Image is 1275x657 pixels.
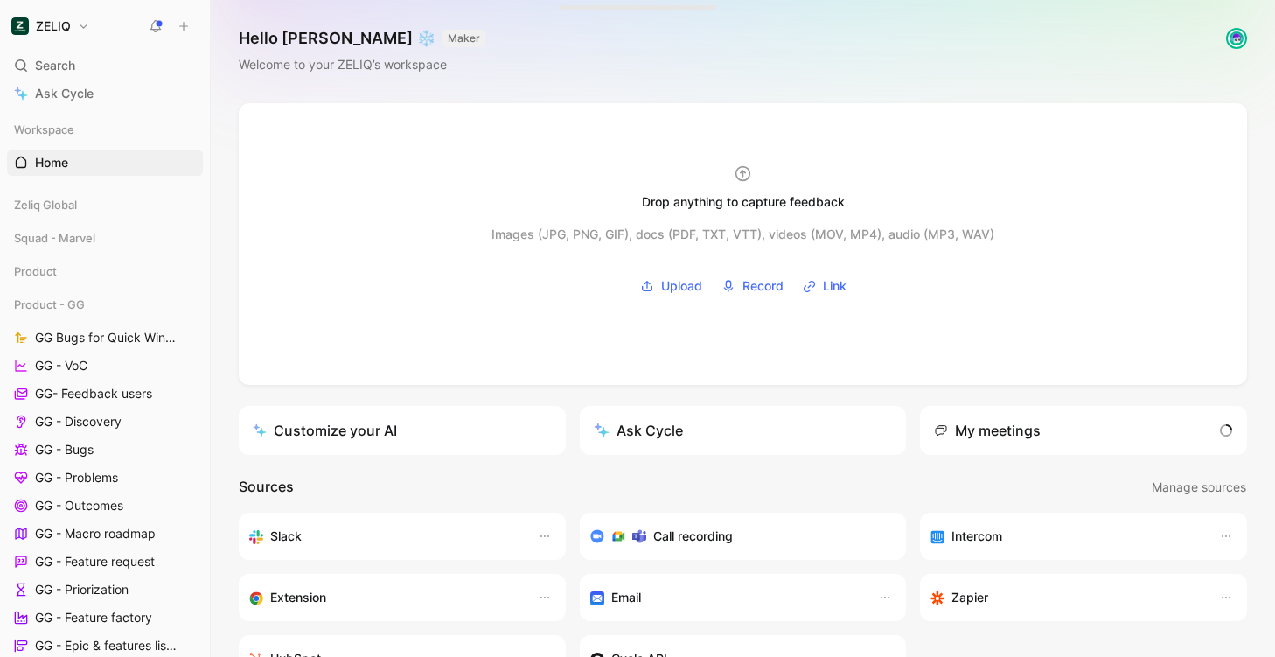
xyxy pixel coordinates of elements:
a: GG - Priorization [7,577,203,603]
h3: Intercom [951,526,1002,547]
div: Product [7,258,203,284]
div: Squad - Marvel [7,225,203,256]
button: Link [797,273,853,299]
a: GG Bugs for Quick Wins days [7,325,203,351]
div: Customize your AI [253,420,397,441]
div: Sync your customers, send feedback and get updates in Slack [249,526,520,547]
span: Ask Cycle [35,83,94,104]
a: GG - Outcomes [7,493,203,519]
button: Upload [634,273,708,299]
div: Capture feedback from thousands of sources with Zapier (survey results, recordings, sheets, etc). [930,587,1202,608]
span: GG - Epic & features listing [35,637,179,654]
div: Capture feedback from anywhere on the web [249,587,520,608]
span: GG - Problems [35,469,118,486]
h3: Email [611,587,641,608]
img: avatar [1228,30,1245,47]
span: Manage sources [1152,477,1246,498]
div: Search [7,52,203,79]
a: Customize your AI [239,406,566,455]
button: ZELIQZELIQ [7,14,94,38]
h3: Slack [270,526,302,547]
span: GG - Macro roadmap [35,525,156,542]
a: GG - Problems [7,465,203,491]
div: Forward emails to your feedback inbox [590,587,861,608]
a: GG - Feature factory [7,605,203,631]
h3: Call recording [653,526,733,547]
span: GG - Discovery [35,413,122,430]
h1: Hello [PERSON_NAME] ❄️ [239,28,485,49]
span: Upload [661,276,702,297]
span: Home [35,154,68,171]
div: Squad - Marvel [7,225,203,251]
div: Drop anything to capture feedback [642,192,845,213]
span: Zeliq Global [14,196,77,213]
div: Workspace [7,116,203,143]
span: Product [14,262,57,280]
div: Product - GG [7,291,203,318]
button: Manage sources [1151,476,1247,499]
a: GG - Discovery [7,409,203,435]
img: ZELIQ [11,17,29,35]
div: Zeliq Global [7,192,203,223]
span: Workspace [14,121,74,138]
span: GG - Bugs [35,441,94,458]
span: GG - Feature factory [35,609,152,626]
div: Images (JPG, PNG, GIF), docs (PDF, TXT, VTT), videos (MOV, MP4), audio (MP3, WAV) [491,224,994,245]
a: Home [7,150,203,176]
button: Ask Cycle [580,406,907,455]
a: GG - Macro roadmap [7,521,203,547]
span: GG Bugs for Quick Wins days [35,329,181,346]
a: GG- Feedback users [7,381,203,407]
h3: Zapier [951,587,988,608]
span: GG - Feature request [35,553,155,570]
a: Ask Cycle [7,80,203,107]
span: GG - Outcomes [35,497,123,514]
span: Product - GG [14,296,85,313]
span: GG - VoC [35,357,87,374]
span: GG - Priorization [35,581,129,598]
div: Product [7,258,203,290]
a: GG - Feature request [7,549,203,575]
div: Welcome to your ZELIQ’s workspace [239,54,485,75]
div: Sync your customers, send feedback and get updates in Intercom [930,526,1202,547]
span: Record [742,276,784,297]
span: Search [35,55,75,76]
button: Record [715,273,790,299]
div: Ask Cycle [594,420,683,441]
div: Record & transcribe meetings from Zoom, Meet & Teams. [590,526,882,547]
a: GG - Bugs [7,437,203,463]
div: Zeliq Global [7,192,203,218]
span: GG- Feedback users [35,385,152,402]
a: GG - VoC [7,353,203,379]
div: My meetings [934,420,1041,441]
h3: Extension [270,587,326,608]
h2: Sources [239,476,294,499]
span: Link [823,276,847,297]
span: Squad - Marvel [14,229,95,247]
button: MAKER [442,30,485,47]
h1: ZELIQ [36,18,71,34]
